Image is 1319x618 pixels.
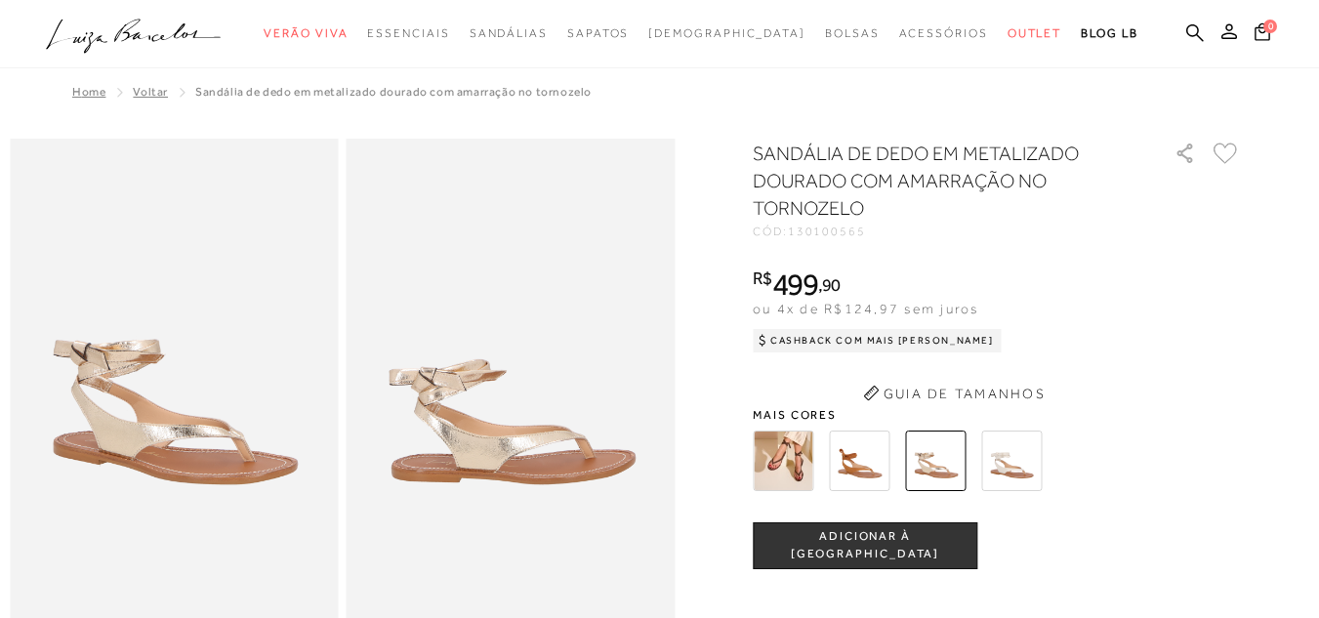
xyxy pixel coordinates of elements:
[753,431,813,491] img: SANDÁLIA DE DEDO EM CAMURÇA CAFÉ COM AMARRAÇÃO NO TORNOZELO
[1008,16,1062,52] a: noSubCategoriesText
[470,26,548,40] span: Sandálias
[905,431,966,491] img: SANDÁLIA DE DEDO EM METALIZADO DOURADO COM AMARRAÇÃO NO TORNOZELO
[825,16,880,52] a: noSubCategoriesText
[788,225,866,238] span: 130100565
[1249,21,1276,48] button: 0
[133,85,168,99] a: Voltar
[567,26,629,40] span: Sapatos
[753,409,1241,421] span: Mais cores
[367,26,449,40] span: Essenciais
[195,85,592,99] span: SANDÁLIA DE DEDO EM METALIZADO DOURADO COM AMARRAÇÃO NO TORNOZELO
[899,26,988,40] span: Acessórios
[753,269,772,287] i: R$
[648,26,805,40] span: [DEMOGRAPHIC_DATA]
[829,431,889,491] img: SANDÁLIA DE DEDO EM CAMURÇA CARAMELO COM AMARRAÇÃO NO TORNOZELO
[367,16,449,52] a: noSubCategoriesText
[981,431,1042,491] img: SANDÁLIA RASTEIRA EM COURO OFF WHITE COM FECHAMENTO NO TORNOZELO
[1081,26,1137,40] span: BLOG LB
[753,522,977,569] button: ADICIONAR À [GEOGRAPHIC_DATA]
[753,140,1119,222] h1: SANDÁLIA DE DEDO EM METALIZADO DOURADO COM AMARRAÇÃO NO TORNOZELO
[899,16,988,52] a: noSubCategoriesText
[567,16,629,52] a: noSubCategoriesText
[264,16,348,52] a: noSubCategoriesText
[470,16,548,52] a: noSubCategoriesText
[753,301,978,316] span: ou 4x de R$124,97 sem juros
[264,26,348,40] span: Verão Viva
[72,85,105,99] a: Home
[753,226,1143,237] div: CÓD:
[1008,26,1062,40] span: Outlet
[754,528,976,562] span: ADICIONAR À [GEOGRAPHIC_DATA]
[1081,16,1137,52] a: BLOG LB
[753,329,1002,352] div: Cashback com Mais [PERSON_NAME]
[1263,20,1277,33] span: 0
[822,274,841,295] span: 90
[648,16,805,52] a: noSubCategoriesText
[818,276,841,294] i: ,
[856,378,1051,409] button: Guia de Tamanhos
[772,267,818,302] span: 499
[825,26,880,40] span: Bolsas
